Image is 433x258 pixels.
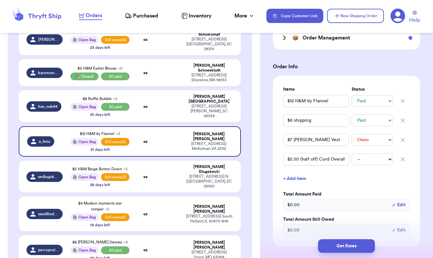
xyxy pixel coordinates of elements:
div: 🛍️ Closed [70,73,98,80]
span: $8 [PERSON_NAME] Sweats [72,240,128,244]
span: + 3 [123,30,128,34]
span: + 4 [123,240,128,244]
span: Help [409,16,420,24]
div: [STREET_ADDRESS] Midlothian , VA 23112 [185,141,232,151]
div: [STREET_ADDRESS] [GEOGRAPHIC_DATA] , SC 29301 [185,37,233,51]
span: + 3 [116,132,120,136]
span: $4 Modern moments star romper [78,201,122,211]
h3: Order Info [273,63,420,71]
label: Total Amount Still Owed [283,216,410,223]
div: 🛍️ Open Bag [70,173,98,181]
span: $ 0.00 [287,227,300,233]
strong: oz [143,212,148,216]
label: Total Amount Paid [283,191,410,197]
span: sedlugokecki [38,174,59,179]
strong: oz [143,140,148,143]
div: 🛍️ Open Bag [70,138,98,146]
span: a_fenz [39,139,50,144]
span: $8 Ruffle Bubble [83,97,117,101]
strong: oz [143,105,148,108]
div: [PERSON_NAME] [PERSON_NAME] [185,204,233,214]
h3: Order Management [303,34,350,42]
span: perrypreloved_thriftedthreads [38,247,59,252]
div: 🛍️ Open Bag [70,103,98,111]
strong: oz [143,71,148,75]
div: 28 days left [90,182,110,187]
a: Orders [79,12,102,20]
div: 23 days left [90,45,110,50]
span: $12 H&M 6y Flannel [80,132,120,136]
div: [STREET_ADDRESS] Shoreline , WA 98133 [185,73,233,83]
label: Status [352,86,393,93]
strong: oz [143,248,148,252]
button: + Add Item [281,172,412,186]
span: + 2 [105,207,109,211]
div: [PERSON_NAME] [PERSON_NAME] [185,240,233,250]
span: All paid [101,246,130,254]
div: [STREET_ADDRESS] South Holland , IL 60473-1616 [185,214,233,224]
span: swellfindsco [38,211,59,217]
span: $5 H&M Beige Button Down [72,167,128,171]
div: [PERSON_NAME] [PERSON_NAME] [185,132,232,141]
div: [PERSON_NAME] [GEOGRAPHIC_DATA] [185,94,233,104]
span: All paid [101,103,130,111]
button: Get Rates [318,239,375,253]
button: Copy Customer Link [266,9,323,23]
div: 🛍️ Open Bag [70,246,98,254]
strong: oz [143,38,148,41]
span: Orders [86,12,102,19]
label: Items [283,86,349,93]
span: + 6 [118,66,122,70]
div: [PERSON_NAME] Dlugokecki [185,164,233,174]
button: Edit [392,227,406,233]
button: New Shipping Order [327,9,384,23]
span: $5 H&M Eyelet Blouse [77,66,122,70]
div: 🛍️ Open Bag [70,213,98,221]
a: Help [409,11,420,24]
span: Still owes (4) [101,36,130,44]
span: + 5 [123,167,128,171]
span: han_nah94 [38,104,57,109]
span: $ 0.00 [287,202,300,208]
div: 25 days left [90,112,110,117]
a: Purchased [125,12,158,20]
div: More [234,12,255,20]
span: [PERSON_NAME] [38,37,59,42]
span: All paid [101,73,130,80]
span: 📦 [292,34,299,42]
div: 🛍️ Open Bag [70,36,98,44]
div: [STREET_ADDRESS] N. [GEOGRAPHIC_DATA] , SC 29420 [185,174,233,189]
a: Inventory [181,12,211,20]
span: Purchased [133,12,158,20]
span: Inventory [189,12,211,20]
span: Still owes (1) [101,213,130,221]
span: karenrenee [38,70,59,75]
div: [STREET_ADDRESS] [PERSON_NAME] , SC 29334 [185,104,233,118]
button: Edit [392,202,406,208]
span: + 2 [113,97,117,101]
strong: oz [143,175,148,179]
span: $10 Oshkosh cord overalls 2T [72,30,128,34]
span: Still owes (1) [101,138,130,146]
div: 21 days left [90,147,110,152]
div: 18 days left [90,222,110,228]
span: Still owes (3) [101,173,130,181]
div: [PERSON_NAME] Schneekluth [185,63,233,73]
